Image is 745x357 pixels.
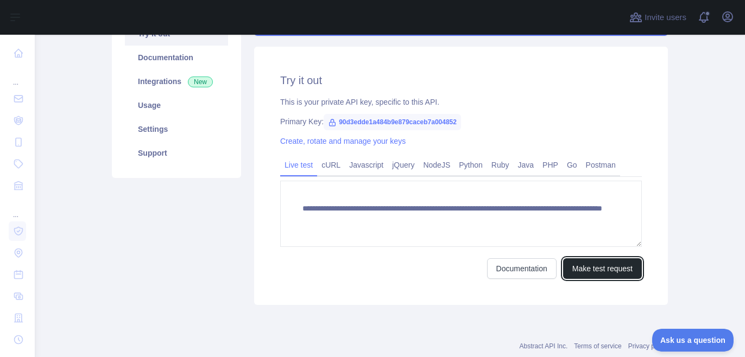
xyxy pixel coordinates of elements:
[317,156,345,174] a: cURL
[582,156,620,174] a: Postman
[345,156,388,174] a: Javascript
[487,156,514,174] a: Ruby
[280,97,642,107] div: This is your private API key, specific to this API.
[627,9,689,26] button: Invite users
[188,76,213,87] span: New
[514,156,539,174] a: Java
[652,329,734,352] iframe: Toggle Customer Support
[125,69,228,93] a: Integrations New
[9,197,26,219] div: ...
[520,342,568,350] a: Abstract API Inc.
[280,137,406,145] a: Create, rotate and manage your keys
[454,156,487,174] a: Python
[574,342,621,350] a: Terms of service
[125,93,228,117] a: Usage
[628,342,668,350] a: Privacy policy
[419,156,454,174] a: NodeJS
[487,258,557,279] a: Documentation
[9,65,26,87] div: ...
[538,156,563,174] a: PHP
[280,73,642,88] h2: Try it out
[563,156,582,174] a: Go
[280,116,642,127] div: Primary Key:
[125,117,228,141] a: Settings
[563,258,642,279] button: Make test request
[324,114,461,130] span: 90d3edde1a484b9e879caceb7a004852
[645,11,686,24] span: Invite users
[125,141,228,165] a: Support
[388,156,419,174] a: jQuery
[125,46,228,69] a: Documentation
[280,156,317,174] a: Live test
